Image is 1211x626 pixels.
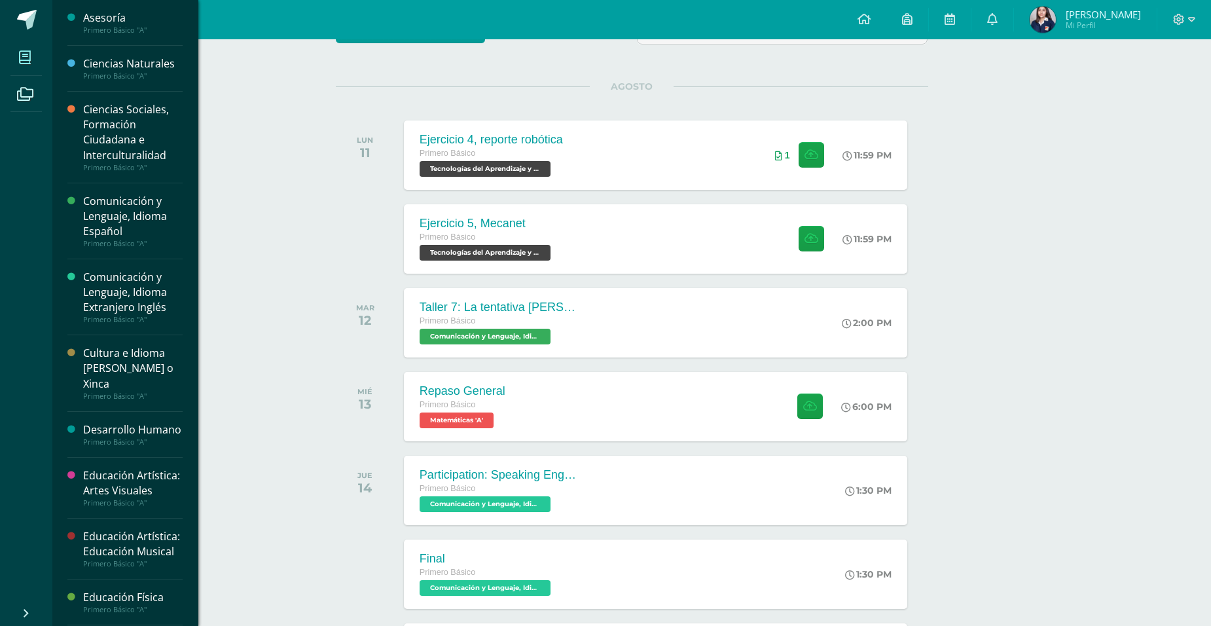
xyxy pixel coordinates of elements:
[420,149,475,158] span: Primero Básico
[845,485,892,496] div: 1:30 PM
[83,422,183,447] a: Desarrollo HumanoPrimero Básico "A"
[356,303,374,312] div: MAR
[83,346,183,391] div: Cultura e Idioma [PERSON_NAME] o Xinca
[420,552,554,566] div: Final
[83,194,183,239] div: Comunicación y Lenguaje, Idioma Español
[83,10,183,35] a: AsesoríaPrimero Básico "A"
[420,301,577,314] div: Taller 7: La tentativa [PERSON_NAME]
[83,529,183,568] a: Educación Artística: Educación MusicalPrimero Básico "A"
[83,163,183,172] div: Primero Básico "A"
[357,396,372,412] div: 13
[357,480,372,496] div: 14
[357,145,373,160] div: 11
[420,232,475,242] span: Primero Básico
[420,384,505,398] div: Repaso General
[83,392,183,401] div: Primero Básico "A"
[1030,7,1056,33] img: 146e14d473afb2837e5cf5f345d4b25b.png
[420,496,551,512] span: Comunicación y Lenguaje, Idioma Extranjero Inglés 'A'
[420,568,475,577] span: Primero Básico
[420,413,494,428] span: Matemáticas 'A'
[83,239,183,248] div: Primero Básico "A"
[83,56,183,71] div: Ciencias Naturales
[420,484,475,493] span: Primero Básico
[420,329,551,344] span: Comunicación y Lenguaje, Idioma Español 'A'
[83,56,183,81] a: Ciencias NaturalesPrimero Básico "A"
[420,133,563,147] div: Ejercicio 4, reporte robótica
[83,468,183,498] div: Educación Artística: Artes Visuales
[357,387,372,396] div: MIÉ
[842,149,892,161] div: 11:59 PM
[83,559,183,568] div: Primero Básico "A"
[420,580,551,596] span: Comunicación y Lenguaje, Idioma Extranjero Inglés 'A'
[1066,8,1141,21] span: [PERSON_NAME]
[83,422,183,437] div: Desarrollo Humano
[356,312,374,328] div: 12
[420,468,577,482] div: Participation: Speaking English
[775,150,790,160] div: Archivos entregados
[83,605,183,614] div: Primero Básico "A"
[83,498,183,507] div: Primero Básico "A"
[357,136,373,145] div: LUN
[83,71,183,81] div: Primero Básico "A"
[83,590,183,605] div: Educación Física
[83,102,183,162] div: Ciencias Sociales, Formación Ciudadana e Interculturalidad
[83,346,183,400] a: Cultura e Idioma [PERSON_NAME] o XincaPrimero Básico "A"
[83,590,183,614] a: Educación FísicaPrimero Básico "A"
[420,161,551,177] span: Tecnologías del Aprendizaje y la Comunicación 'A'
[357,471,372,480] div: JUE
[842,233,892,245] div: 11:59 PM
[83,26,183,35] div: Primero Básico "A"
[83,10,183,26] div: Asesoría
[83,437,183,447] div: Primero Básico "A"
[841,401,892,413] div: 6:00 PM
[83,102,183,172] a: Ciencias Sociales, Formación Ciudadana e InterculturalidadPrimero Básico "A"
[420,400,475,409] span: Primero Básico
[785,150,790,160] span: 1
[1066,20,1141,31] span: Mi Perfil
[590,81,674,92] span: AGOSTO
[83,529,183,559] div: Educación Artística: Educación Musical
[842,317,892,329] div: 2:00 PM
[83,270,183,315] div: Comunicación y Lenguaje, Idioma Extranjero Inglés
[83,270,183,324] a: Comunicación y Lenguaje, Idioma Extranjero InglésPrimero Básico "A"
[420,245,551,261] span: Tecnologías del Aprendizaje y la Comunicación 'A'
[845,568,892,580] div: 1:30 PM
[420,316,475,325] span: Primero Básico
[83,468,183,507] a: Educación Artística: Artes VisualesPrimero Básico "A"
[420,217,554,230] div: Ejercicio 5, Mecanet
[83,194,183,248] a: Comunicación y Lenguaje, Idioma EspañolPrimero Básico "A"
[83,315,183,324] div: Primero Básico "A"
